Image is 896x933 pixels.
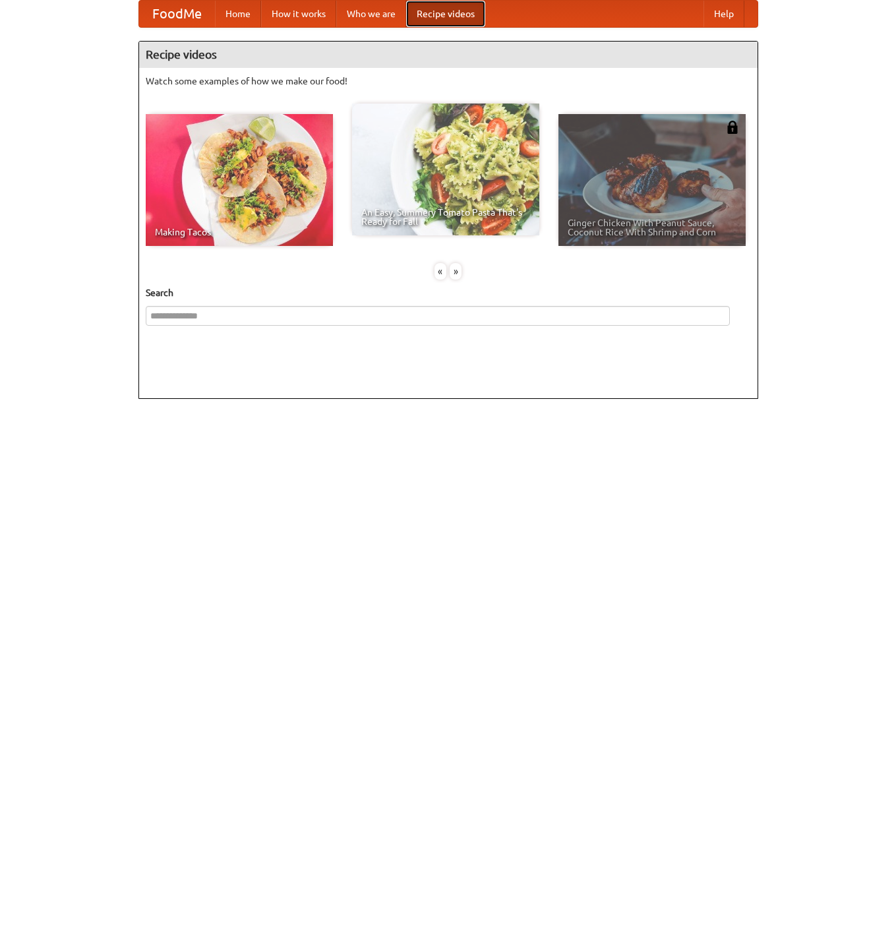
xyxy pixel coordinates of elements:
span: Making Tacos [155,227,324,237]
span: An Easy, Summery Tomato Pasta That's Ready for Fall [361,208,530,226]
p: Watch some examples of how we make our food! [146,75,751,88]
div: » [450,263,462,280]
a: Help [703,1,744,27]
a: FoodMe [139,1,215,27]
h5: Search [146,286,751,299]
a: Making Tacos [146,114,333,246]
a: Recipe videos [406,1,485,27]
a: Who we are [336,1,406,27]
a: Home [215,1,261,27]
a: An Easy, Summery Tomato Pasta That's Ready for Fall [352,104,539,235]
h4: Recipe videos [139,42,758,68]
a: How it works [261,1,336,27]
img: 483408.png [726,121,739,134]
div: « [434,263,446,280]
